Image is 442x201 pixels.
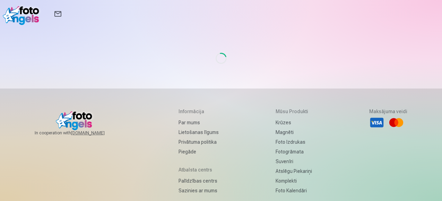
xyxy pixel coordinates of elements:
h5: Maksājuma veidi [369,108,407,115]
a: Suvenīri [276,157,312,166]
li: Visa [369,115,384,130]
h5: Informācija [179,108,219,115]
h5: Mūsu produkti [276,108,312,115]
a: Piegāde [179,147,219,157]
a: Foto izdrukas [276,137,312,147]
li: Mastercard [389,115,404,130]
a: Fotogrāmata [276,147,312,157]
a: Komplekti [276,176,312,186]
a: Palīdzības centrs [179,176,219,186]
a: Krūzes [276,118,312,127]
a: [DOMAIN_NAME] [71,130,121,136]
img: /v1 [3,3,43,25]
a: Atslēgu piekariņi [276,166,312,176]
a: Privātuma politika [179,137,219,147]
a: Sazinies ar mums [179,186,219,195]
a: Par mums [179,118,219,127]
h5: Atbalsta centrs [179,166,219,173]
a: Lietošanas līgums [179,127,219,137]
span: In cooperation with [35,130,121,136]
a: Foto kalendāri [276,186,312,195]
a: Magnēti [276,127,312,137]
